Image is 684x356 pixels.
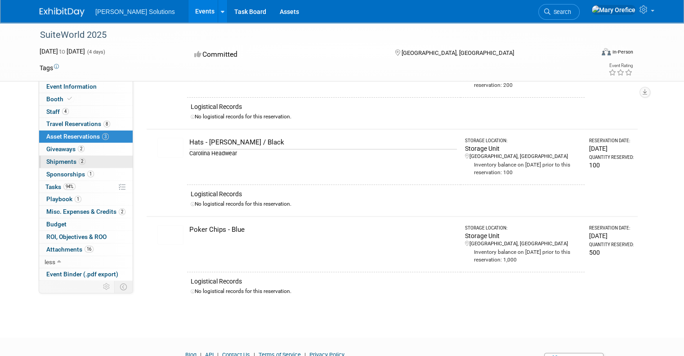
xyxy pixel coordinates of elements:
[465,225,581,231] div: Storage Location:
[589,154,634,161] div: Quantity Reserved:
[39,193,133,205] a: Playbook1
[62,108,69,115] span: 4
[119,208,125,215] span: 2
[550,9,571,15] span: Search
[39,181,133,193] a: Tasks94%
[46,83,97,90] span: Event Information
[189,138,456,147] div: Hats - [PERSON_NAME] / Black
[191,288,581,295] div: No logistical records for this reservation.
[39,243,133,256] a: Attachments16
[46,233,107,240] span: ROI, Objectives & ROO
[39,218,133,230] a: Budget
[602,48,611,55] img: Format-Inperson.png
[589,161,634,170] div: 100
[46,108,69,115] span: Staff
[78,145,85,152] span: 2
[85,246,94,252] span: 16
[39,268,133,280] a: Event Binder (.pdf export)
[95,8,175,15] span: [PERSON_NAME] Solutions
[46,195,81,203] span: Playbook
[191,277,581,286] div: Logistical Records
[191,113,581,121] div: No logistical records for this reservation.
[39,206,133,218] a: Misc. Expenses & Credits2
[39,256,133,268] a: less
[538,4,580,20] a: Search
[157,138,183,158] img: View Images
[39,131,133,143] a: Asset Reservations3
[37,27,583,43] div: SuiteWorld 2025
[87,171,94,177] span: 1
[79,158,85,165] span: 2
[46,270,118,278] span: Event Binder (.pdf export)
[58,48,67,55] span: to
[39,81,133,93] a: Event Information
[46,120,110,127] span: Travel Reservations
[86,49,105,55] span: (4 days)
[99,281,115,293] td: Personalize Event Tab Strip
[465,248,581,264] div: Inventory balance on [DATE] prior to this reservation: 1,000
[465,160,581,176] div: Inventory balance on [DATE] prior to this reservation: 100
[191,102,581,111] div: Logistical Records
[39,231,133,243] a: ROI, Objectives & ROO
[39,93,133,105] a: Booth
[191,200,581,208] div: No logistical records for this reservation.
[115,281,133,293] td: Toggle Event Tabs
[465,240,581,248] div: [GEOGRAPHIC_DATA], [GEOGRAPHIC_DATA]
[46,95,74,103] span: Booth
[402,50,514,56] span: [GEOGRAPHIC_DATA], [GEOGRAPHIC_DATA]
[589,242,634,248] div: Quantity Reserved:
[63,183,76,190] span: 94%
[608,63,633,68] div: Event Rating
[589,231,634,240] div: [DATE]
[46,221,67,228] span: Budget
[189,149,456,158] div: Carolina Headwear
[545,47,633,60] div: Event Format
[589,144,634,153] div: [DATE]
[591,5,636,15] img: Mary Orefice
[39,143,133,155] a: Giveaways2
[189,225,456,234] div: Poker Chips - Blue
[465,144,581,153] div: Storage Unit
[46,208,125,215] span: Misc. Expenses & Credits
[39,106,133,118] a: Staff4
[46,171,94,178] span: Sponsorships
[612,49,633,55] div: In-Person
[40,48,85,55] span: [DATE] [DATE]
[465,231,581,240] div: Storage Unit
[192,47,380,63] div: Committed
[157,225,183,245] img: View Images
[465,153,581,160] div: [GEOGRAPHIC_DATA], [GEOGRAPHIC_DATA]
[67,96,72,101] i: Booth reservation complete
[40,63,59,72] td: Tags
[46,145,85,153] span: Giveaways
[589,225,634,231] div: Reservation Date:
[102,133,109,140] span: 3
[589,248,634,257] div: 500
[75,196,81,203] span: 1
[39,168,133,180] a: Sponsorships1
[39,118,133,130] a: Travel Reservations8
[40,8,85,17] img: ExhibitDay
[589,138,634,144] div: Reservation Date:
[191,189,581,198] div: Logistical Records
[45,183,76,190] span: Tasks
[45,258,55,266] span: less
[39,156,133,168] a: Shipments2
[103,121,110,127] span: 8
[465,138,581,144] div: Storage Location:
[46,133,109,140] span: Asset Reservations
[46,246,94,253] span: Attachments
[46,158,85,165] span: Shipments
